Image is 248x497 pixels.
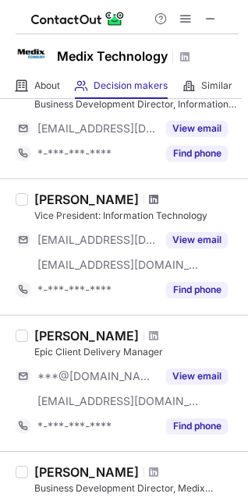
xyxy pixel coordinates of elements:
[37,258,200,272] span: [EMAIL_ADDRESS][DOMAIN_NAME]
[34,97,239,111] div: Business Development Director, Information Technology
[166,282,228,298] button: Reveal Button
[34,481,239,495] div: Business Development Director, Medix Technology
[37,122,157,136] span: [EMAIL_ADDRESS][DOMAIN_NAME]
[201,79,232,92] span: Similar
[166,368,228,384] button: Reveal Button
[166,232,228,248] button: Reveal Button
[57,47,168,65] h1: Medix Technology
[34,345,239,359] div: Epic Client Delivery Manager
[94,79,168,92] span: Decision makers
[34,79,60,92] span: About
[37,394,200,408] span: [EMAIL_ADDRESS][DOMAIN_NAME]
[166,121,228,136] button: Reveal Button
[37,233,157,247] span: [EMAIL_ADDRESS][DOMAIN_NAME]
[34,328,139,344] div: [PERSON_NAME]
[166,146,228,161] button: Reveal Button
[166,418,228,434] button: Reveal Button
[34,192,139,207] div: [PERSON_NAME]
[31,9,125,28] img: ContactOut v5.3.10
[16,38,47,69] img: a91fd9707c06ff38d32f530c33aea0c1
[34,464,139,480] div: [PERSON_NAME]
[34,209,239,223] div: Vice President: Information Technology
[37,369,157,383] span: ***@[DOMAIN_NAME]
